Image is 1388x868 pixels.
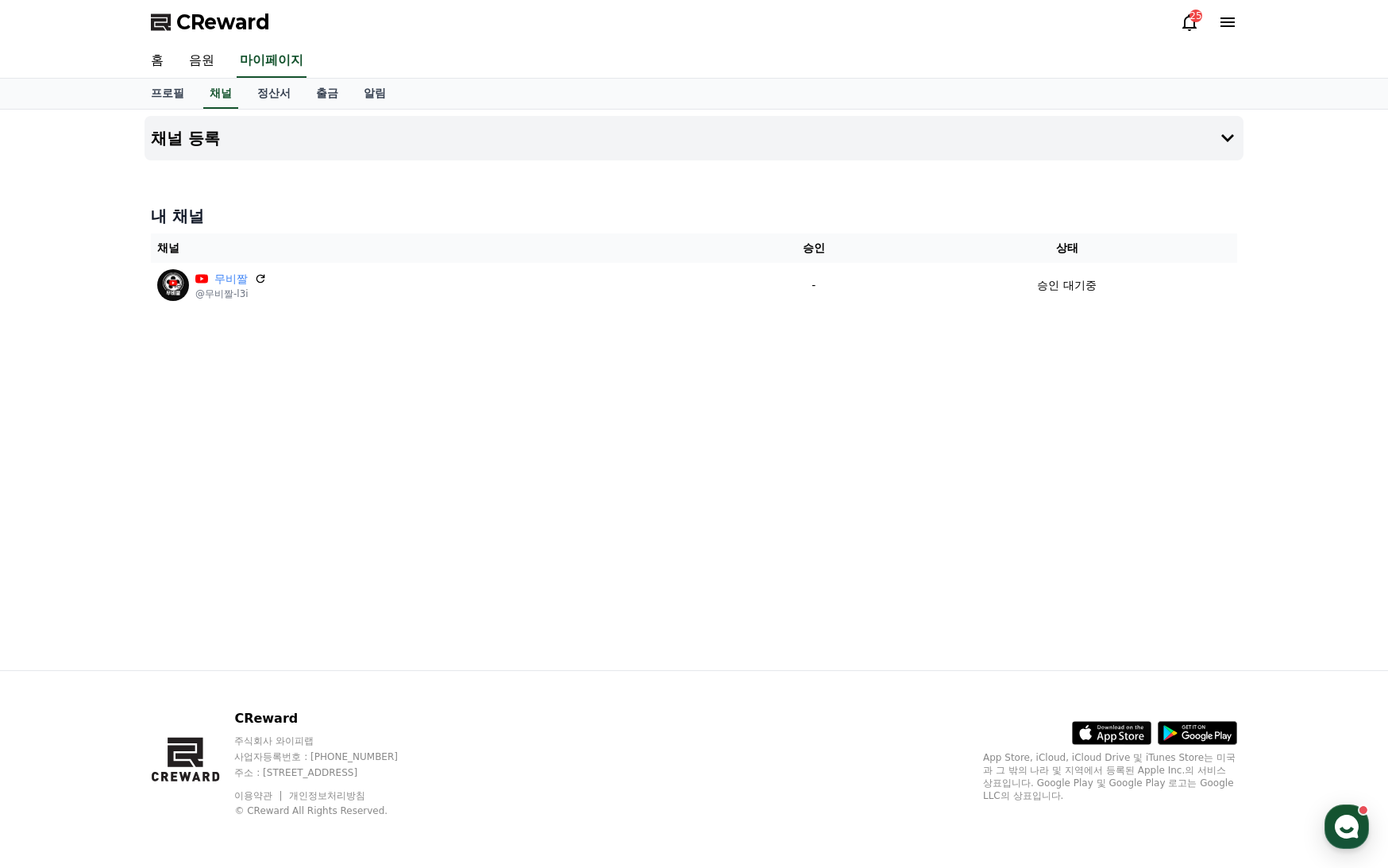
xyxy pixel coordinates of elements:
h4: 채널 등록 [151,129,220,147]
a: 홈 [138,44,176,78]
th: 상태 [896,233,1237,263]
a: 마이페이지 [237,44,307,78]
button: 채널 등록 [145,116,1243,160]
p: - [737,277,890,294]
span: CReward [176,10,270,35]
th: 승인 [731,233,896,263]
a: 프로필 [138,79,197,109]
a: 음원 [176,44,227,78]
th: 채널 [151,233,731,263]
img: 무비짤 [157,269,189,301]
p: © CReward All Rights Reserved. [234,804,428,817]
a: 출금 [303,79,351,109]
p: 주소 : [STREET_ADDRESS] [234,766,428,779]
h4: 내 채널 [151,205,1237,227]
a: 이용약관 [234,790,284,801]
a: 개인정보처리방침 [289,790,365,801]
a: 채널 [203,79,238,109]
p: CReward [234,709,428,728]
a: 무비짤 [214,271,248,287]
a: 25 [1180,13,1199,32]
div: 25 [1189,10,1202,22]
p: 주식회사 와이피랩 [234,735,428,747]
a: 정산서 [245,79,303,109]
p: 사업자등록번호 : [PHONE_NUMBER] [234,750,428,763]
p: @무비짤-l3i [195,287,267,300]
p: 승인 대기중 [1037,277,1096,294]
a: 알림 [351,79,399,109]
p: App Store, iCloud, iCloud Drive 및 iTunes Store는 미국과 그 밖의 나라 및 지역에서 등록된 Apple Inc.의 서비스 상표입니다. Goo... [983,751,1237,802]
a: CReward [151,10,270,35]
